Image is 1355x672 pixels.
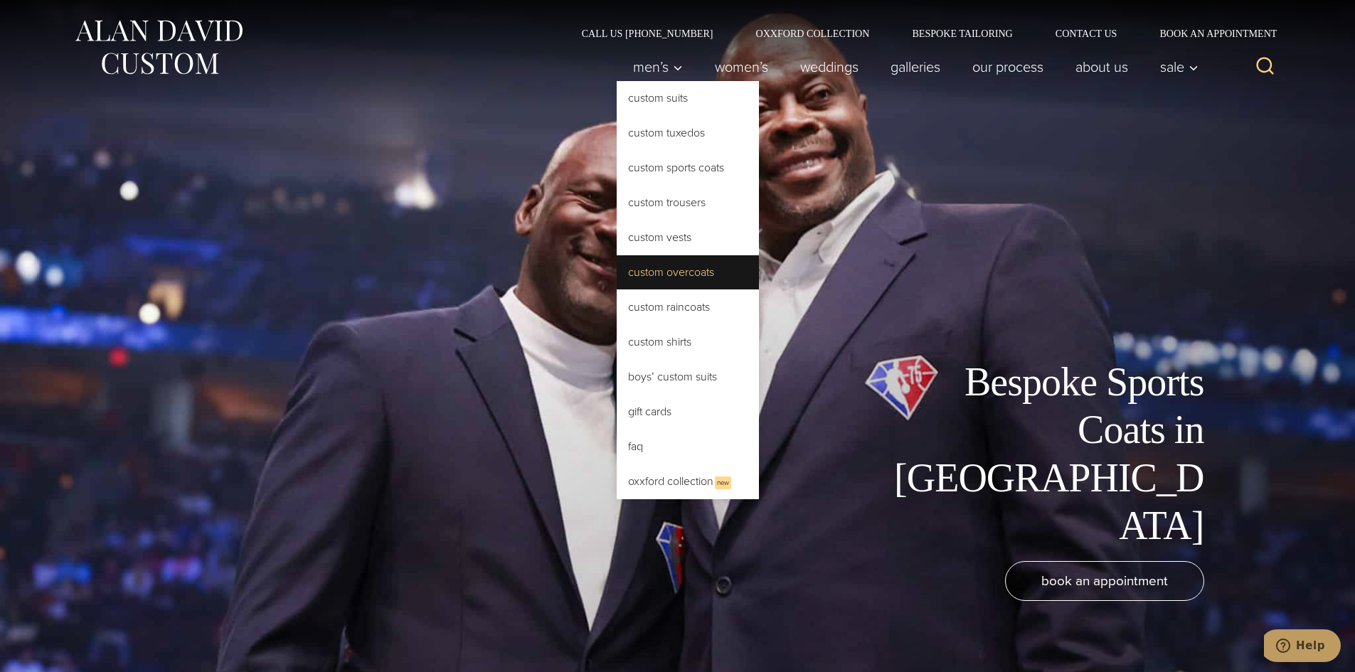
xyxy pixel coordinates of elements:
nav: Secondary Navigation [560,28,1282,38]
img: Alan David Custom [73,16,244,79]
span: New [715,476,731,489]
iframe: Opens a widget where you can chat to one of our agents [1264,629,1341,665]
a: weddings [784,53,874,81]
a: Custom Shirts [617,325,759,359]
a: Custom Sports Coats [617,151,759,185]
a: Women’s [698,53,784,81]
a: Custom Suits [617,81,759,115]
a: Oxxford Collection [734,28,891,38]
a: Custom Vests [617,220,759,255]
a: Gift Cards [617,395,759,429]
a: Custom Raincoats [617,290,759,324]
span: book an appointment [1041,570,1168,591]
a: Contact Us [1034,28,1139,38]
button: Sale sub menu toggle [1144,53,1206,81]
a: Galleries [874,53,956,81]
button: Men’s sub menu toggle [617,53,698,81]
a: Custom Overcoats [617,255,759,289]
a: Boys’ Custom Suits [617,360,759,394]
a: Book an Appointment [1138,28,1282,38]
a: Custom Tuxedos [617,116,759,150]
a: Bespoke Tailoring [891,28,1033,38]
a: Call Us [PHONE_NUMBER] [560,28,735,38]
a: FAQ [617,430,759,464]
a: About Us [1059,53,1144,81]
a: Our Process [956,53,1059,81]
a: book an appointment [1005,561,1204,601]
nav: Primary Navigation [617,53,1206,81]
button: View Search Form [1248,50,1282,84]
a: Oxxford CollectionNew [617,464,759,499]
a: Custom Trousers [617,186,759,220]
h1: Bespoke Sports Coats in [GEOGRAPHIC_DATA] [884,358,1204,550]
